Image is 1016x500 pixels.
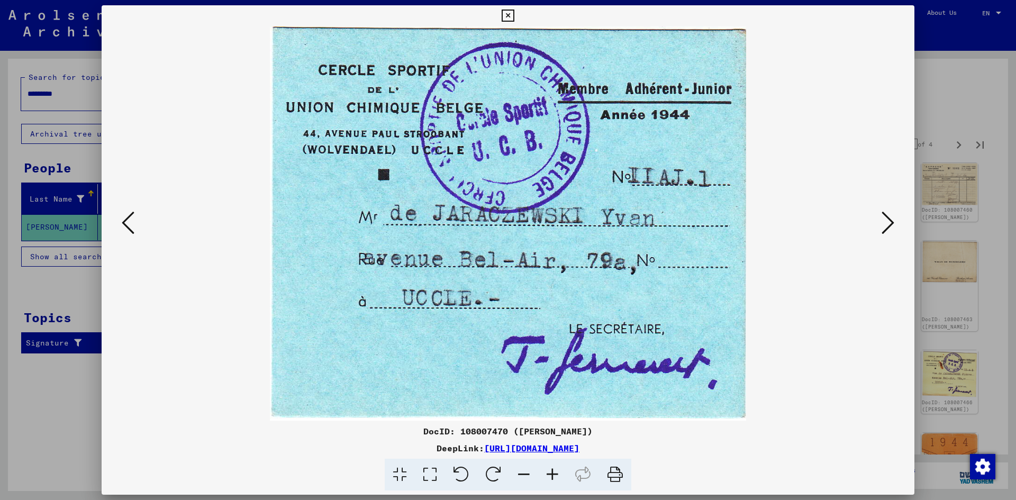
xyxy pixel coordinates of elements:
img: 001.jpg [138,26,878,421]
a: [URL][DOMAIN_NAME] [484,443,579,453]
img: Change consent [970,454,995,479]
div: DocID: 108007470 ([PERSON_NAME]) [102,425,914,438]
div: Change consent [969,453,995,479]
div: DeepLink: [102,442,914,454]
